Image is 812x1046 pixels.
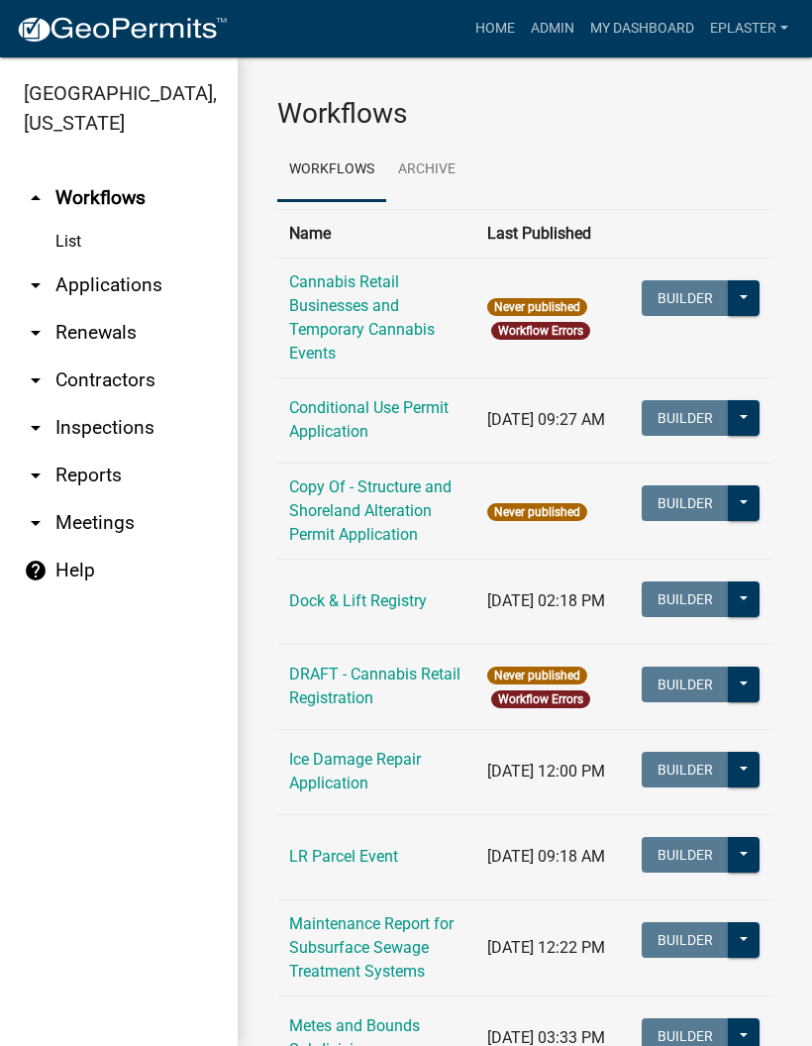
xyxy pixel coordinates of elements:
[487,667,587,684] span: Never published
[289,665,460,707] a: DRAFT - Cannabis Retail Registration
[24,511,48,535] i: arrow_drop_down
[487,762,605,781] span: [DATE] 12:00 PM
[702,10,796,48] a: eplaster
[642,581,729,617] button: Builder
[289,750,421,792] a: Ice Damage Repair Application
[277,97,772,131] h3: Workflows
[289,914,454,981] a: Maintenance Report for Subsurface Sewage Treatment Systems
[642,922,729,958] button: Builder
[386,139,467,202] a: Archive
[487,503,587,521] span: Never published
[642,280,729,316] button: Builder
[467,10,523,48] a: Home
[24,464,48,487] i: arrow_drop_down
[487,410,605,429] span: [DATE] 09:27 AM
[24,416,48,440] i: arrow_drop_down
[487,591,605,610] span: [DATE] 02:18 PM
[642,667,729,702] button: Builder
[277,139,386,202] a: Workflows
[498,324,583,338] a: Workflow Errors
[642,837,729,873] button: Builder
[487,298,587,316] span: Never published
[582,10,702,48] a: My Dashboard
[642,400,729,436] button: Builder
[277,209,475,258] th: Name
[498,692,583,706] a: Workflow Errors
[289,847,398,866] a: LR Parcel Event
[24,368,48,392] i: arrow_drop_down
[487,847,605,866] span: [DATE] 09:18 AM
[24,559,48,582] i: help
[24,273,48,297] i: arrow_drop_down
[289,591,427,610] a: Dock & Lift Registry
[289,398,449,441] a: Conditional Use Permit Application
[642,485,729,521] button: Builder
[475,209,629,258] th: Last Published
[24,321,48,345] i: arrow_drop_down
[523,10,582,48] a: Admin
[289,272,435,363] a: Cannabis Retail Businesses and Temporary Cannabis Events
[24,186,48,210] i: arrow_drop_up
[289,477,452,544] a: Copy Of - Structure and Shoreland Alteration Permit Application
[642,752,729,787] button: Builder
[487,938,605,957] span: [DATE] 12:22 PM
